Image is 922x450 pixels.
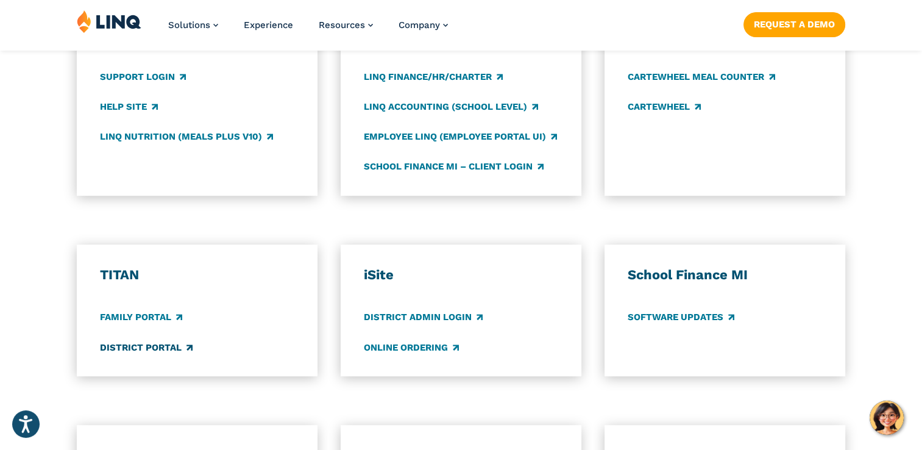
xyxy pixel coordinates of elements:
[77,10,141,33] img: LINQ | K‑12 Software
[244,20,293,30] a: Experience
[364,70,503,84] a: LINQ Finance/HR/Charter
[168,20,218,30] a: Solutions
[319,20,373,30] a: Resources
[399,20,448,30] a: Company
[743,10,845,37] nav: Button Navigation
[168,10,448,50] nav: Primary Navigation
[628,266,822,284] h3: School Finance MI
[319,20,365,30] span: Resources
[100,341,193,354] a: District Portal
[364,341,459,354] a: Online Ordering
[628,70,775,84] a: CARTEWHEEL Meal Counter
[168,20,210,30] span: Solutions
[743,12,845,37] a: Request a Demo
[364,311,483,324] a: District Admin Login
[100,70,186,84] a: Support Login
[364,100,538,113] a: LINQ Accounting (school level)
[100,266,294,284] h3: TITAN
[100,311,182,324] a: Family Portal
[628,311,734,324] a: Software Updates
[364,160,544,173] a: School Finance MI – Client Login
[100,100,158,113] a: Help Site
[364,130,557,143] a: Employee LINQ (Employee Portal UI)
[364,266,558,284] h3: iSite
[399,20,440,30] span: Company
[870,401,904,435] button: Hello, have a question? Let’s chat.
[628,100,701,113] a: CARTEWHEEL
[100,130,273,143] a: LINQ Nutrition (Meals Plus v10)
